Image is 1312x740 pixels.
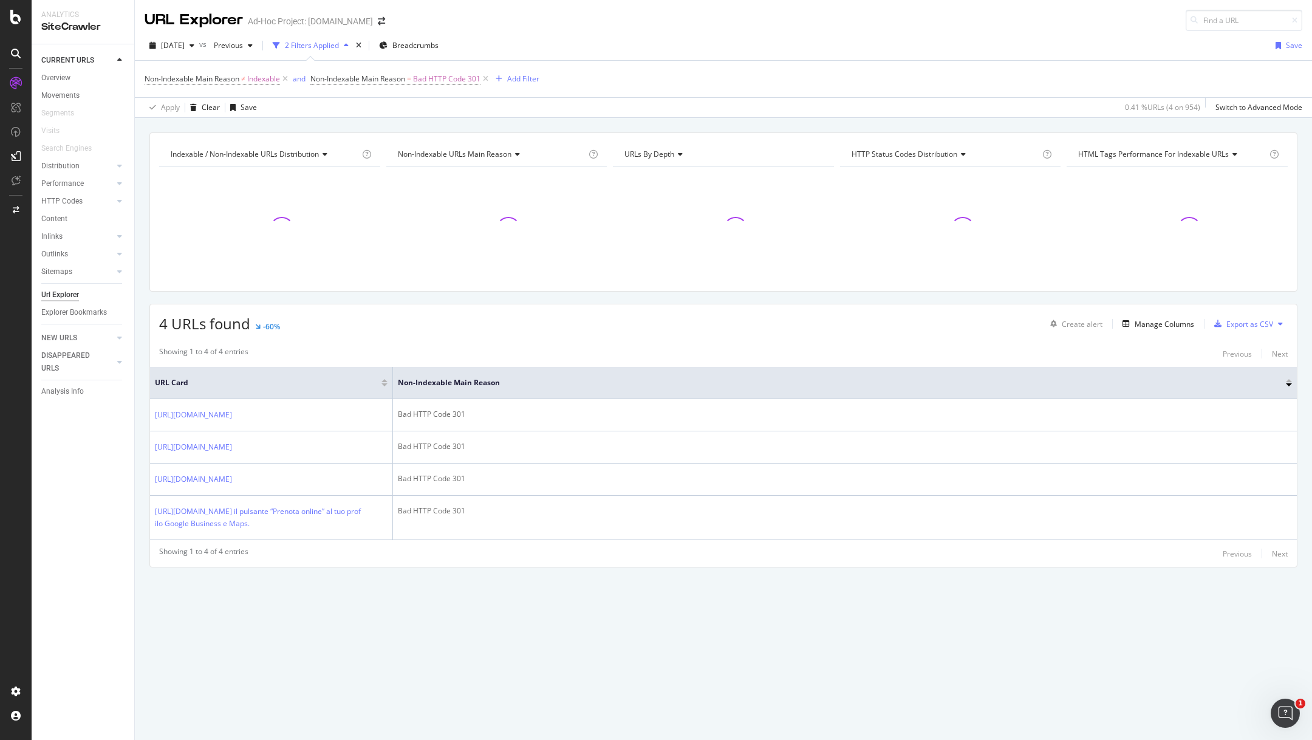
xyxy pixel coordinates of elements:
a: Content [41,213,126,225]
div: Search Engines [41,142,92,155]
a: Search Engines [41,142,104,155]
a: Sitemaps [41,266,114,278]
span: Non-Indexable Main Reason [145,74,239,84]
span: Indexable / Non-Indexable URLs distribution [171,149,319,159]
div: Bad HTTP Code 301 [398,473,1292,484]
a: Performance [41,177,114,190]
span: URL Card [155,377,378,388]
h4: HTML Tags Performance for Indexable URLs [1076,145,1267,164]
button: Clear [185,98,220,117]
span: URLs by Depth [624,149,674,159]
h4: URLs by Depth [622,145,823,164]
a: Inlinks [41,230,114,243]
a: HTTP Codes [41,195,114,208]
div: Segments [41,107,74,120]
div: Switch to Advanced Mode [1215,102,1302,112]
span: = [407,74,411,84]
button: Save [225,98,257,117]
span: Breadcrumbs [392,40,439,50]
div: 2 Filters Applied [285,40,339,50]
div: Apply [161,102,180,112]
a: Distribution [41,160,114,173]
button: Export as CSV [1209,314,1273,334]
div: Create alert [1062,319,1102,329]
a: CURRENT URLS [41,54,114,67]
span: ≠ [241,74,245,84]
button: Next [1272,346,1288,361]
button: Apply [145,98,180,117]
span: Indexable [247,70,280,87]
a: [URL][DOMAIN_NAME] [155,409,232,421]
a: [URL][DOMAIN_NAME] [155,441,232,453]
a: Movements [41,89,126,102]
div: Save [241,102,257,112]
a: Outlinks [41,248,114,261]
span: HTTP Status Codes Distribution [852,149,957,159]
a: Explorer Bookmarks [41,306,126,319]
span: Bad HTTP Code 301 [413,70,480,87]
div: Inlinks [41,230,63,243]
div: NEW URLS [41,332,77,344]
input: Find a URL [1186,10,1302,31]
iframe: Intercom live chat [1271,699,1300,728]
button: Previous [209,36,258,55]
a: DISAPPEARED URLS [41,349,114,375]
button: 2 Filters Applied [268,36,354,55]
a: NEW URLS [41,332,114,344]
div: Showing 1 to 4 of 4 entries [159,546,248,561]
a: Url Explorer [41,289,126,301]
button: Previous [1223,546,1252,561]
div: DISAPPEARED URLS [41,349,103,375]
div: Performance [41,177,84,190]
div: Ad-Hoc Project: [DOMAIN_NAME] [248,15,373,27]
div: Content [41,213,67,225]
h4: HTTP Status Codes Distribution [849,145,1040,164]
div: Manage Columns [1135,319,1194,329]
span: 2025 Oct. 2nd [161,40,185,50]
h4: Indexable / Non-Indexable URLs Distribution [168,145,360,164]
button: and [293,73,306,84]
div: Save [1286,40,1302,50]
span: 1 [1296,699,1305,708]
div: Analysis Info [41,385,84,398]
div: Outlinks [41,248,68,261]
span: Previous [209,40,243,50]
div: -60% [263,321,280,332]
div: URL Explorer [145,10,243,30]
div: CURRENT URLS [41,54,94,67]
div: arrow-right-arrow-left [378,17,385,26]
span: vs [199,39,209,49]
div: times [354,39,364,52]
button: Manage Columns [1118,317,1194,331]
a: Visits [41,125,72,137]
a: [URL][DOMAIN_NAME] il pulsante “Prenota online” al tuo profilo Google Business e Maps. [155,505,361,530]
span: Non-Indexable Main Reason [310,74,405,84]
span: 4 URLs found [159,313,250,334]
div: Previous [1223,349,1252,359]
div: HTTP Codes [41,195,83,208]
div: Bad HTTP Code 301 [398,441,1292,452]
div: Overview [41,72,70,84]
div: Previous [1223,549,1252,559]
button: Previous [1223,346,1252,361]
span: Non-Indexable URLs Main Reason [398,149,511,159]
div: Showing 1 to 4 of 4 entries [159,346,248,361]
a: Segments [41,107,86,120]
div: Bad HTTP Code 301 [398,409,1292,420]
div: Analytics [41,10,125,20]
div: Distribution [41,160,80,173]
span: Non-Indexable Main Reason [398,377,1268,388]
button: Switch to Advanced Mode [1211,98,1302,117]
div: Visits [41,125,60,137]
div: Url Explorer [41,289,79,301]
div: 0.41 % URLs ( 4 on 954 ) [1125,102,1200,112]
button: Add Filter [491,72,539,86]
span: HTML Tags Performance for Indexable URLs [1078,149,1229,159]
div: Next [1272,549,1288,559]
div: Bad HTTP Code 301 [398,505,1292,516]
button: [DATE] [145,36,199,55]
a: Analysis Info [41,385,126,398]
div: Clear [202,102,220,112]
button: Breadcrumbs [374,36,443,55]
